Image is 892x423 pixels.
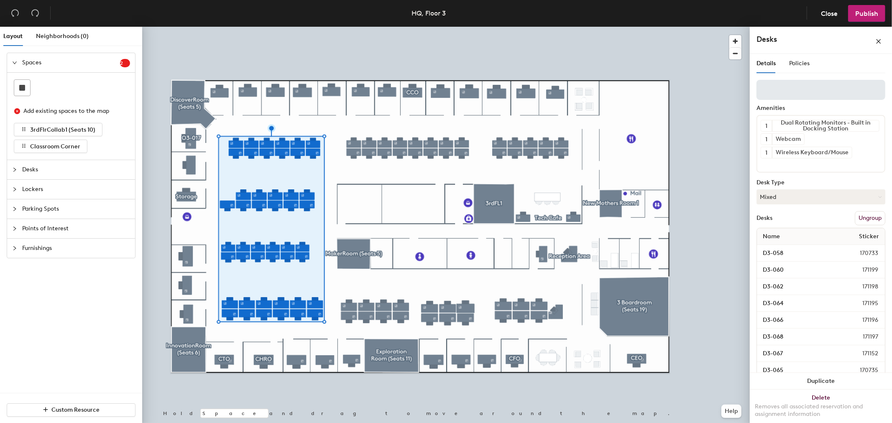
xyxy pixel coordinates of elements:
span: 3rdFlrCollab1 (Seats 10) [30,126,95,133]
span: 1 [766,135,768,144]
span: 171196 [842,316,883,325]
button: Close [814,5,845,22]
span: Layout [3,33,23,40]
span: 171195 [842,299,883,308]
button: Classroom Corner [14,140,87,153]
span: Close [821,10,838,18]
span: Publish [855,10,878,18]
span: Neighborhoods (0) [36,33,89,40]
button: Redo (⌘ + ⇧ + Z) [27,5,43,22]
input: Unnamed desk [759,247,840,259]
span: Custom Resource [52,406,100,413]
span: Parking Spots [22,199,130,219]
span: Details [757,60,776,67]
span: 170733 [840,249,883,258]
sup: 2 [120,59,130,67]
input: Unnamed desk [759,281,842,293]
span: 171152 [842,349,883,358]
button: Ungroup [855,211,885,225]
div: Removes all associated reservation and assignment information [755,403,887,418]
span: 171198 [842,282,883,291]
span: Lockers [22,180,130,199]
input: Unnamed desk [759,314,842,326]
span: 1 [766,148,768,157]
button: 1 [761,134,772,145]
div: Dual Rotating Monitors - Built in Docking Station [772,120,879,131]
button: Undo (⌘ + Z) [7,5,23,22]
div: Webcam [772,134,804,145]
button: Help [721,405,741,418]
span: 171199 [842,265,883,275]
div: Desk Type [757,179,885,186]
span: collapsed [12,206,17,211]
span: Sticker [855,229,883,244]
button: Mixed [757,189,885,204]
span: collapsed [12,246,17,251]
button: 1 [761,147,772,158]
div: HQ, Floor 3 [411,8,446,18]
span: collapsed [12,226,17,231]
span: collapsed [12,187,17,192]
span: Points of Interest [22,219,130,238]
button: 1 [761,120,772,131]
div: Wireless Keyboard/Mouse [772,147,852,158]
div: Amenities [757,105,885,112]
input: Unnamed desk [759,298,842,309]
input: Unnamed desk [759,264,842,276]
div: Add existing spaces to the map [23,107,123,116]
span: 170735 [840,366,883,375]
span: Furnishings [22,239,130,258]
span: Name [759,229,784,244]
input: Unnamed desk [759,331,843,343]
button: Duplicate [750,373,892,390]
input: Unnamed desk [759,364,840,376]
span: 1 [766,122,768,130]
button: Custom Resource [7,403,135,417]
button: 3rdFlrCollab1 (Seats 10) [14,123,102,136]
span: close-circle [14,108,20,114]
span: collapsed [12,167,17,172]
h4: Desks [757,34,849,45]
button: Publish [848,5,885,22]
span: close [876,38,882,44]
span: Policies [789,60,810,67]
span: 171197 [843,332,883,341]
span: Spaces [22,53,120,72]
input: Unnamed desk [759,348,842,359]
span: undo [11,9,19,17]
div: Desks [757,215,772,222]
span: Desks [22,160,130,179]
span: Classroom Corner [30,143,80,150]
span: 2 [120,60,130,66]
span: expanded [12,60,17,65]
